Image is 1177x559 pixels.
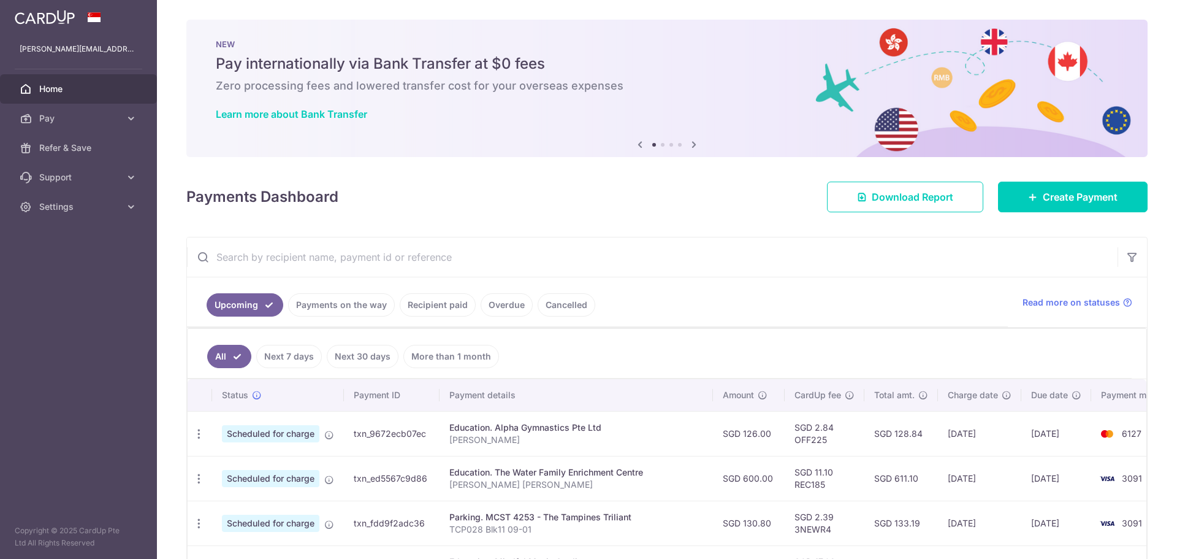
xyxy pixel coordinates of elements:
[785,456,864,501] td: SGD 11.10 REC185
[785,411,864,456] td: SGD 2.84 OFF225
[344,456,440,501] td: txn_ed5567c9d86
[222,425,319,442] span: Scheduled for charge
[864,456,938,501] td: SGD 611.10
[713,501,785,546] td: SGD 130.80
[327,345,398,368] a: Next 30 days
[785,501,864,546] td: SGD 2.39 3NEWR4
[449,434,703,446] p: [PERSON_NAME]
[713,411,785,456] td: SGD 126.00
[440,379,713,411] th: Payment details
[1122,518,1142,528] span: 3091
[938,456,1021,501] td: [DATE]
[1095,516,1119,531] img: Bank Card
[207,293,283,317] a: Upcoming
[1122,428,1141,439] span: 6127
[1122,473,1142,484] span: 3091
[1021,501,1091,546] td: [DATE]
[1043,190,1118,204] span: Create Payment
[1021,411,1091,456] td: [DATE]
[538,293,595,317] a: Cancelled
[344,379,440,411] th: Payment ID
[998,182,1148,212] a: Create Payment
[39,142,120,154] span: Refer & Save
[449,422,703,434] div: Education. Alpha Gymnastics Pte Ltd
[216,39,1118,49] p: NEW
[827,182,983,212] a: Download Report
[15,10,75,25] img: CardUp
[449,479,703,491] p: [PERSON_NAME] [PERSON_NAME]
[222,389,248,401] span: Status
[1031,389,1068,401] span: Due date
[400,293,476,317] a: Recipient paid
[216,54,1118,74] h5: Pay internationally via Bank Transfer at $0 fees
[344,501,440,546] td: txn_fdd9f2adc36
[186,186,338,208] h4: Payments Dashboard
[403,345,499,368] a: More than 1 month
[874,389,915,401] span: Total amt.
[449,511,703,523] div: Parking. MCST 4253 - The Tampines Triliant
[216,79,1118,93] h6: Zero processing fees and lowered transfer cost for your overseas expenses
[1023,296,1132,309] a: Read more on statuses
[449,466,703,479] div: Education. The Water Family Enrichment Centre
[723,389,754,401] span: Amount
[449,523,703,536] p: TCP028 Blk11 09-01
[288,293,395,317] a: Payments on the way
[39,83,120,95] span: Home
[864,501,938,546] td: SGD 133.19
[39,112,120,125] span: Pay
[1023,296,1120,309] span: Read more on statuses
[948,389,998,401] span: Charge date
[39,201,120,213] span: Settings
[938,501,1021,546] td: [DATE]
[1095,426,1119,441] img: Bank Card
[713,456,785,501] td: SGD 600.00
[222,515,319,532] span: Scheduled for charge
[864,411,938,456] td: SGD 128.84
[186,20,1148,157] img: Bank transfer banner
[207,345,251,368] a: All
[1021,456,1091,501] td: [DATE]
[222,470,319,487] span: Scheduled for charge
[39,171,120,183] span: Support
[187,237,1118,277] input: Search by recipient name, payment id or reference
[20,43,137,55] p: [PERSON_NAME][EMAIL_ADDRESS][DOMAIN_NAME]
[344,411,440,456] td: txn_9672ecb07ec
[1095,471,1119,486] img: Bank Card
[216,108,367,120] a: Learn more about Bank Transfer
[794,389,841,401] span: CardUp fee
[481,293,533,317] a: Overdue
[872,190,953,204] span: Download Report
[938,411,1021,456] td: [DATE]
[256,345,322,368] a: Next 7 days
